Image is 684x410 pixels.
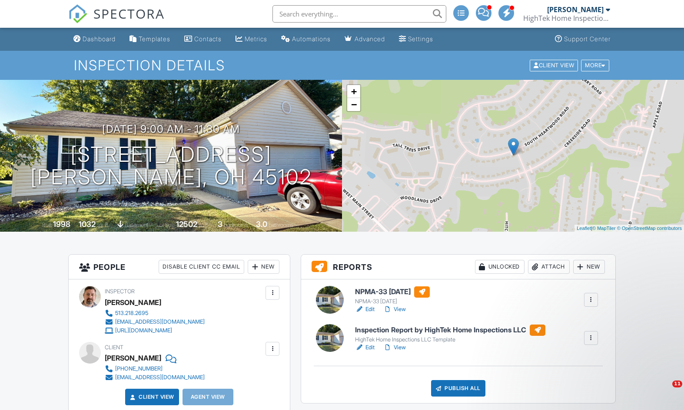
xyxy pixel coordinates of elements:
div: Dashboard [83,35,116,43]
a: [URL][DOMAIN_NAME] [105,326,205,335]
div: Publish All [431,380,485,397]
img: The Best Home Inspection Software - Spectora [68,4,87,23]
div: 1998 [53,220,70,229]
div: [URL][DOMAIN_NAME] [115,327,172,334]
span: bedrooms [224,222,248,228]
h1: [STREET_ADDRESS] [PERSON_NAME], OH 45102 [30,143,312,189]
a: Zoom in [347,85,360,98]
div: Disable Client CC Email [159,260,244,274]
a: NPMA-33 [DATE] NPMA-33 [DATE] [355,286,430,305]
h3: People [69,255,290,279]
div: [PHONE_NUMBER] [115,365,163,372]
div: 1032 [79,220,96,229]
a: Client View [128,393,174,401]
a: Zoom out [347,98,360,111]
div: [PERSON_NAME] [105,351,161,364]
div: 12502 [176,220,197,229]
div: HighTek Home Inspections LLC Template [355,336,545,343]
h6: NPMA-33 [DATE] [355,286,430,298]
div: Attach [528,260,570,274]
span: Client [105,344,123,351]
a: Dashboard [70,31,119,47]
h3: [DATE] 9:00 am - 11:30 am [102,123,240,135]
a: [PHONE_NUMBER] [105,364,205,373]
span: SPECTORA [93,4,165,23]
div: Unlocked [475,260,525,274]
div: Support Center [564,35,611,43]
div: HighTek Home Inspections, LLC [523,14,610,23]
div: More [581,59,609,71]
div: [PERSON_NAME] [105,296,161,309]
h6: Inspection Report by HighTek Home Inspections LLC [355,325,545,336]
div: 3 [218,220,222,229]
div: Contacts [194,35,222,43]
a: Metrics [232,31,271,47]
div: | [574,225,684,232]
a: [EMAIL_ADDRESS][DOMAIN_NAME] [105,318,205,326]
a: [EMAIL_ADDRESS][DOMAIN_NAME] [105,373,205,382]
div: Metrics [245,35,267,43]
div: 513.218.2695 [115,310,148,317]
a: Edit [355,305,375,314]
span: Inspector [105,288,135,295]
div: Client View [530,59,578,71]
div: Templates [139,35,170,43]
a: View [383,305,406,314]
h3: Reports [301,255,615,279]
span: Built [42,222,52,228]
a: Contacts [181,31,225,47]
div: 3.0 [256,220,267,229]
a: Leaflet [577,226,591,231]
input: Search everything... [272,5,446,23]
span: sq. ft. [97,222,109,228]
h1: Inspection Details [74,58,610,73]
span: sq.ft. [199,222,209,228]
div: New [248,260,279,274]
div: [EMAIL_ADDRESS][DOMAIN_NAME] [115,374,205,381]
a: Automations (Basic) [278,31,334,47]
div: Advanced [355,35,385,43]
a: Advanced [341,31,388,47]
a: Client View [529,62,580,68]
a: Settings [395,31,437,47]
a: View [383,343,406,352]
a: © MapTiler [592,226,616,231]
a: 513.218.2695 [105,309,205,318]
a: © OpenStreetMap contributors [617,226,682,231]
a: Support Center [551,31,614,47]
span: bathrooms [269,222,293,228]
a: Templates [126,31,174,47]
a: Edit [355,343,375,352]
span: Lot Size [156,222,175,228]
div: NPMA-33 [DATE] [355,298,430,305]
a: SPECTORA [68,12,165,30]
div: Automations [292,35,331,43]
div: [EMAIL_ADDRESS][DOMAIN_NAME] [115,318,205,325]
div: [PERSON_NAME] [547,5,604,14]
iframe: Intercom live chat [654,380,675,401]
div: New [573,260,605,274]
span: basement [125,222,148,228]
div: Settings [408,35,433,43]
span: 11 [672,380,682,387]
a: Inspection Report by HighTek Home Inspections LLC HighTek Home Inspections LLC Template [355,325,545,344]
